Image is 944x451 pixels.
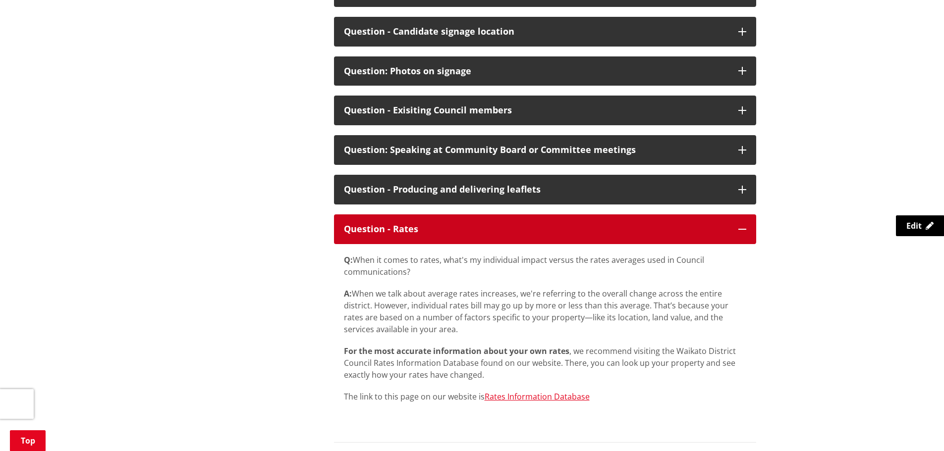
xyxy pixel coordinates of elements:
div: Question - Rates [344,224,728,234]
button: Question - Producing and delivering leaflets [334,175,756,204]
div: Question - Candidate signage location [344,27,728,37]
p: The link to this page on our website is [344,391,746,402]
button: Question: Speaking at Community Board or Committee meetings [334,135,756,165]
div: Question - Producing and delivering leaflets [344,185,728,195]
p: , we recommend visiting the Waikato District Council Rates Information Database found on our webs... [344,345,746,381]
button: Question - Candidate signage location [334,17,756,47]
strong: For the most accurate information about your own rates [344,346,569,356]
strong: Q: [344,254,353,265]
span: Edit [906,220,922,231]
button: Question - Rates [334,214,756,244]
div: Question: Speaking at Community Board or Committee meetings [344,145,728,155]
a: Top [10,430,46,451]
a: Rates Information Database [485,391,590,402]
p: When we talk about average rates increases, we're referring to the overall change across the enti... [344,288,746,335]
div: Question: Photos on signage [344,66,728,76]
a: Edit [896,215,944,236]
p: When it comes to rates, what's my individual impact versus the rates averages used in Council com... [344,254,746,278]
div: Question - Exisiting Council members [344,105,728,115]
button: Question: Photos on signage [334,56,756,86]
iframe: Messenger Launcher [898,409,934,445]
strong: A: [344,288,352,299]
button: Question - Exisiting Council members [334,96,756,125]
